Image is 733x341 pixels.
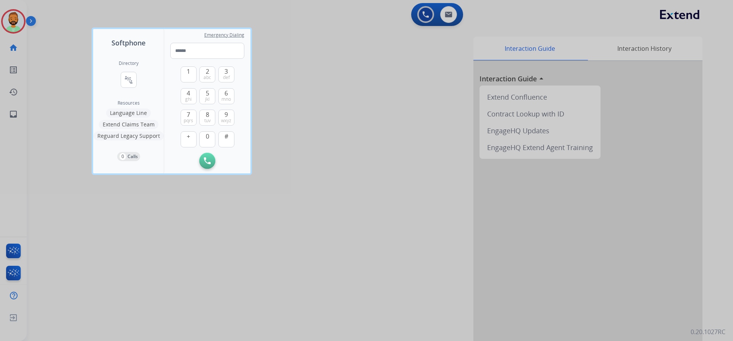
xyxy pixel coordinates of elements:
[205,96,210,102] span: jkl
[224,89,228,98] span: 6
[94,131,164,141] button: Reguard Legacy Support
[187,132,190,141] span: +
[203,74,211,81] span: abc
[199,88,215,104] button: 5jkl
[218,66,234,82] button: 3def
[111,37,145,48] span: Softphone
[185,96,192,102] span: ghi
[119,153,126,160] p: 0
[223,74,230,81] span: def
[224,67,228,76] span: 3
[184,118,193,124] span: pqrs
[206,110,209,119] span: 8
[181,88,197,104] button: 4ghi
[204,157,211,164] img: call-button
[117,152,140,161] button: 0Calls
[118,100,140,106] span: Resources
[99,120,158,129] button: Extend Claims Team
[204,32,244,38] span: Emergency Dialing
[206,89,209,98] span: 5
[224,110,228,119] span: 9
[181,110,197,126] button: 7pqrs
[119,60,139,66] h2: Directory
[221,96,231,102] span: mno
[124,75,133,84] mat-icon: connect_without_contact
[187,67,190,76] span: 1
[187,110,190,119] span: 7
[691,327,725,336] p: 0.20.1027RC
[181,66,197,82] button: 1
[218,131,234,147] button: #
[206,132,209,141] span: 0
[218,110,234,126] button: 9wxyz
[218,88,234,104] button: 6mno
[206,67,209,76] span: 2
[106,108,151,118] button: Language Line
[199,66,215,82] button: 2abc
[128,153,138,160] p: Calls
[187,89,190,98] span: 4
[181,131,197,147] button: +
[224,132,228,141] span: #
[199,110,215,126] button: 8tuv
[199,131,215,147] button: 0
[221,118,231,124] span: wxyz
[204,118,211,124] span: tuv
